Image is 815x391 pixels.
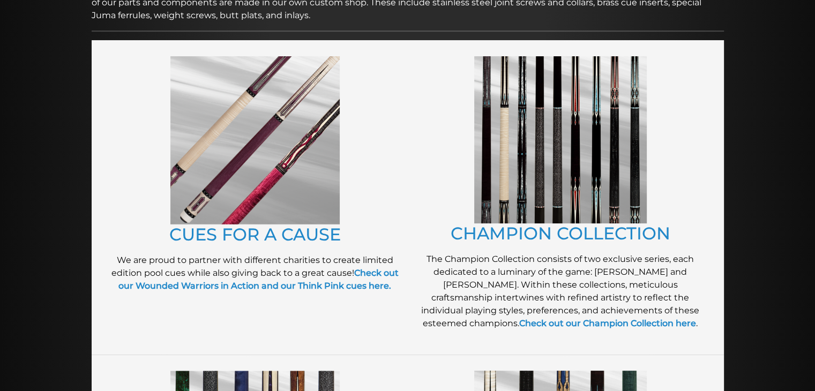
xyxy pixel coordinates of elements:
a: Check out our Wounded Warriors in Action and our Think Pink cues here. [118,268,399,291]
a: CHAMPION COLLECTION [451,223,670,244]
p: The Champion Collection consists of two exclusive series, each dedicated to a luminary of the gam... [413,253,708,330]
p: We are proud to partner with different charities to create limited edition pool cues while also g... [108,254,402,292]
a: CUES FOR A CAUSE [169,224,341,245]
a: Check out our Champion Collection here [519,318,696,328]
